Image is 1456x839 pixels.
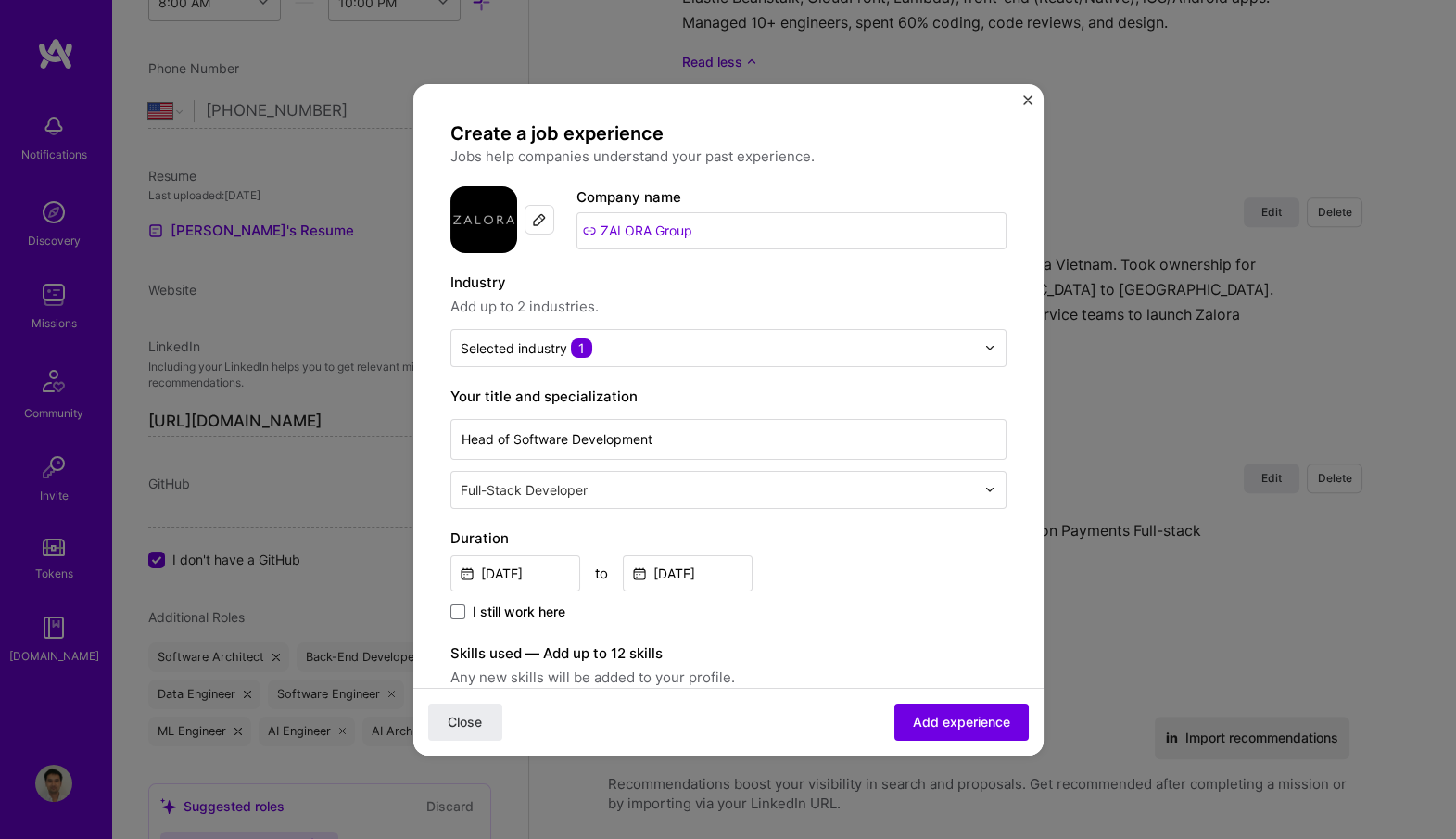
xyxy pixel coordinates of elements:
[450,642,1007,665] label: Skills used — Add up to 12 skills
[461,338,592,358] div: Selected industry
[1023,95,1032,115] button: Close
[450,667,1007,689] span: Any new skills will be added to your profile.
[450,555,580,591] input: Date
[571,338,592,358] span: 1
[450,296,1007,318] span: Add up to 2 industries.
[450,386,1007,408] label: Your title and specialization
[450,186,517,253] img: Company logo
[450,419,1007,460] input: Role name
[595,564,608,583] div: to
[576,188,681,206] label: Company name
[450,272,1007,294] label: Industry
[450,528,1007,550] label: Duration
[984,484,995,495] img: drop icon
[450,121,1007,146] h4: Create a job experience
[913,712,1010,731] span: Add experience
[984,342,995,353] img: drop icon
[448,712,482,731] span: Close
[428,703,502,740] button: Close
[532,212,547,227] img: Edit
[576,212,1007,249] input: Search for a company...
[450,146,1007,168] p: Jobs help companies understand your past experience.
[525,205,554,235] div: Edit
[473,603,565,621] span: I still work here
[623,555,753,591] input: Date
[894,703,1029,740] button: Add experience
